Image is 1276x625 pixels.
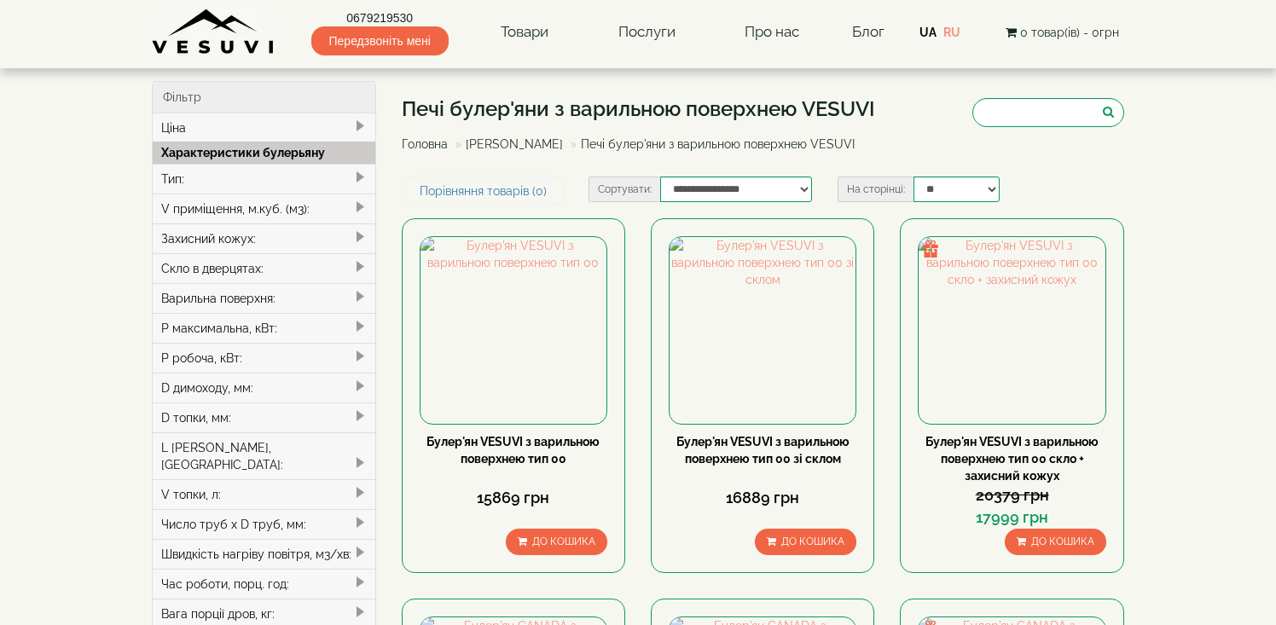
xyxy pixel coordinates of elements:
[1020,26,1119,39] span: 0 товар(ів) - 0грн
[838,177,913,202] label: На сторінці:
[589,177,660,202] label: Сортувати:
[153,223,375,253] div: Захисний кожух:
[402,137,448,151] a: Головна
[566,136,855,153] li: Печі булер'яни з варильною поверхнею VESUVI
[402,177,565,205] a: Порівняння товарів (0)
[781,535,844,547] span: До кошика
[153,313,375,343] div: P максимальна, кВт:
[153,113,375,142] div: Ціна
[1031,535,1094,547] span: До кошика
[728,13,816,52] a: Про нас
[755,529,856,555] button: До кошика
[852,23,884,40] a: Блог
[943,26,960,39] a: RU
[670,237,855,423] img: Булер'ян VESUVI з варильною поверхнею тип 00 зі склом
[922,240,939,258] img: gift
[484,13,565,52] a: Товари
[669,487,856,509] div: 16889 грн
[601,13,693,52] a: Послуги
[311,26,449,55] span: Передзвоніть мені
[153,569,375,599] div: Час роботи, порц. год:
[153,164,375,194] div: Тип:
[532,535,595,547] span: До кошика
[420,237,606,423] img: Булер'ян VESUVI з варильною поверхнею тип 00
[153,343,375,373] div: P робоча, кВт:
[426,435,600,466] a: Булер'ян VESUVI з варильною поверхнею тип 00
[153,509,375,539] div: Число труб x D труб, мм:
[925,435,1099,483] a: Булер'ян VESUVI з варильною поверхнею тип 00 скло + захисний кожух
[153,283,375,313] div: Варильна поверхня:
[466,137,563,151] a: [PERSON_NAME]
[153,479,375,509] div: V топки, л:
[918,484,1105,506] div: 20379 грн
[402,98,875,120] h1: Печі булер'яни з варильною поверхнею VESUVI
[153,253,375,283] div: Скло в дверцятах:
[152,9,275,55] img: Завод VESUVI
[919,26,937,39] a: UA
[1005,529,1106,555] button: До кошика
[153,82,375,113] div: Фільтр
[420,487,607,509] div: 15869 грн
[153,539,375,569] div: Швидкість нагріву повітря, м3/хв:
[506,529,607,555] button: До кошика
[153,194,375,223] div: V приміщення, м.куб. (м3):
[153,432,375,479] div: L [PERSON_NAME], [GEOGRAPHIC_DATA]:
[153,142,375,164] div: Характеристики булерьяну
[919,237,1105,423] img: Булер'ян VESUVI з варильною поверхнею тип 00 скло + захисний кожух
[1000,23,1124,42] button: 0 товар(ів) - 0грн
[918,506,1105,529] div: 17999 грн
[676,435,850,466] a: Булер'ян VESUVI з варильною поверхнею тип 00 зі склом
[311,9,449,26] a: 0679219530
[153,373,375,402] div: D димоходу, мм:
[153,402,375,432] div: D топки, мм:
